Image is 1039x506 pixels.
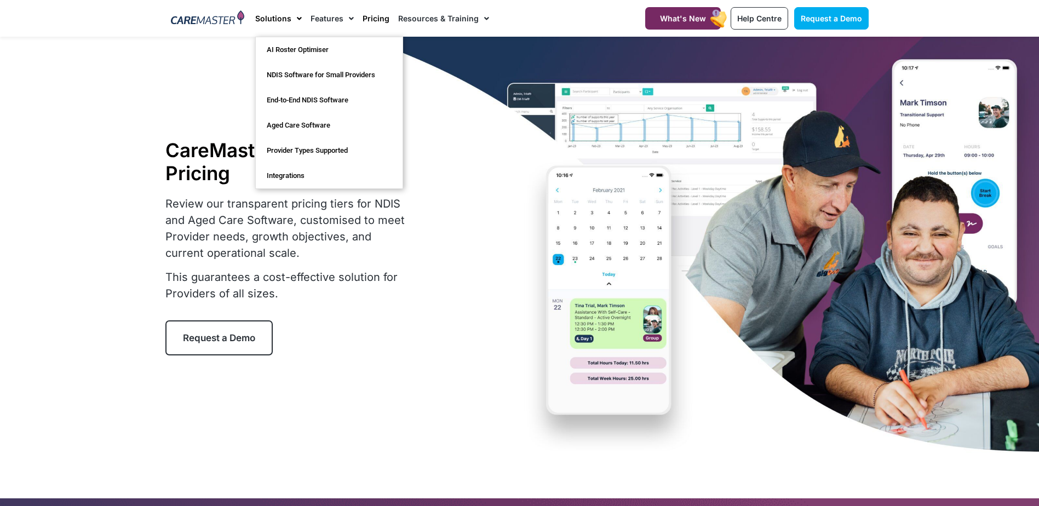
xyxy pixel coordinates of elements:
a: What's New [645,7,721,30]
span: What's New [660,14,706,23]
a: Aged Care Software [256,113,403,138]
a: Help Centre [731,7,788,30]
a: Request a Demo [165,320,273,355]
ul: Solutions [255,37,403,189]
a: NDIS Software for Small Providers [256,62,403,88]
a: Integrations [256,163,403,188]
a: Request a Demo [794,7,869,30]
h1: CareMaster Platform Pricing [165,139,412,185]
span: Request a Demo [183,332,255,343]
img: CareMaster Logo [171,10,245,27]
a: End-to-End NDIS Software [256,88,403,113]
span: Help Centre [737,14,782,23]
span: Request a Demo [801,14,862,23]
p: This guarantees a cost-effective solution for Providers of all sizes. [165,269,412,302]
a: Provider Types Supported [256,138,403,163]
a: AI Roster Optimiser [256,37,403,62]
p: Review our transparent pricing tiers for NDIS and Aged Care Software, customised to meet Provider... [165,196,412,261]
